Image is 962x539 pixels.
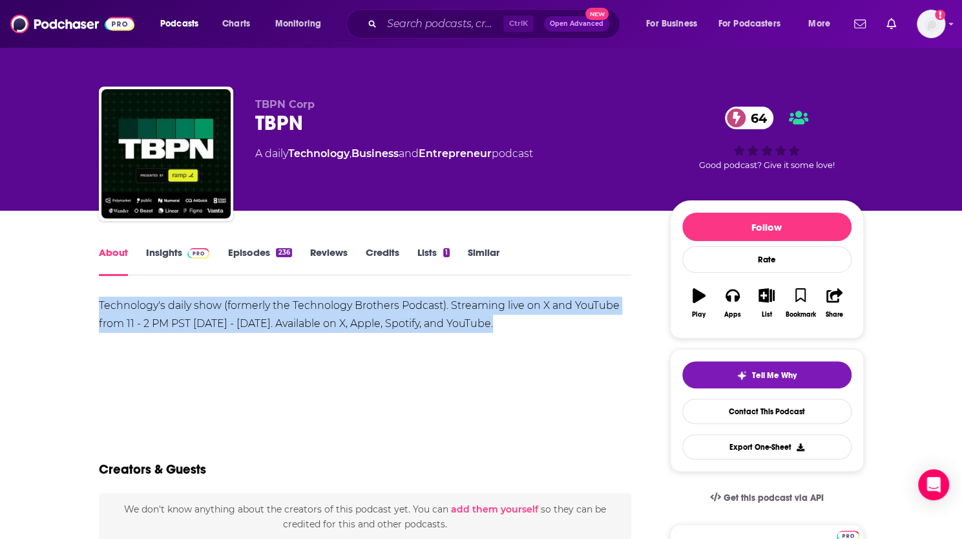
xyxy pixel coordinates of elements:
[99,297,632,333] div: Technology's daily show (formerly the Technology Brothers Podcast). Streaming live on X and YouTu...
[99,461,206,478] h2: Creators & Guests
[682,213,852,241] button: Follow
[310,246,348,276] a: Reviews
[350,147,351,160] span: ,
[682,246,852,273] div: Rate
[817,280,851,326] button: Share
[351,147,399,160] a: Business
[214,14,258,34] a: Charts
[917,10,945,38] span: Logged in as WE_Broadcast
[918,469,949,500] div: Open Intercom Messenger
[724,311,741,319] div: Apps
[550,21,603,27] span: Open Advanced
[227,246,291,276] a: Episodes236
[682,399,852,424] a: Contact This Podcast
[366,246,399,276] a: Credits
[917,10,945,38] button: Show profile menu
[723,492,823,503] span: Get this podcast via API
[682,361,852,388] button: tell me why sparkleTell Me Why
[585,8,609,20] span: New
[451,504,538,514] button: add them yourself
[255,146,533,162] div: A daily podcast
[808,15,830,33] span: More
[417,246,450,276] a: Lists1
[419,147,492,160] a: Entrepreneur
[503,16,534,32] span: Ctrl K
[784,280,817,326] button: Bookmark
[151,14,215,34] button: open menu
[222,15,250,33] span: Charts
[124,503,606,529] span: We don't know anything about the creators of this podcast yet . You can so they can be credited f...
[255,98,315,111] span: TBPN Corp
[849,13,871,35] a: Show notifications dropdown
[737,370,747,381] img: tell me why sparkle
[699,160,835,170] span: Good podcast? Give it some love!
[762,311,772,319] div: List
[785,311,815,319] div: Bookmark
[266,14,338,34] button: open menu
[700,482,834,514] a: Get this podcast via API
[725,107,773,129] a: 64
[710,14,799,34] button: open menu
[544,16,609,32] button: Open AdvancedNew
[718,15,780,33] span: For Podcasters
[382,14,503,34] input: Search podcasts, credits, & more...
[799,14,846,34] button: open menu
[637,14,713,34] button: open menu
[752,370,797,381] span: Tell Me Why
[881,13,901,35] a: Show notifications dropdown
[692,311,706,319] div: Play
[276,248,291,257] div: 236
[187,248,210,259] img: Podchaser Pro
[670,98,864,178] div: 64Good podcast? Give it some love!
[935,10,945,20] svg: Add a profile image
[468,246,499,276] a: Similar
[738,107,773,129] span: 64
[749,280,783,326] button: List
[160,15,198,33] span: Podcasts
[826,311,843,319] div: Share
[10,12,134,36] img: Podchaser - Follow, Share and Rate Podcasts
[716,280,749,326] button: Apps
[682,280,716,326] button: Play
[399,147,419,160] span: and
[275,15,321,33] span: Monitoring
[359,9,633,39] div: Search podcasts, credits, & more...
[917,10,945,38] img: User Profile
[99,246,128,276] a: About
[646,15,697,33] span: For Business
[101,89,231,218] img: TBPN
[682,434,852,460] button: Export One-Sheet
[288,147,350,160] a: Technology
[146,246,210,276] a: InsightsPodchaser Pro
[443,248,450,257] div: 1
